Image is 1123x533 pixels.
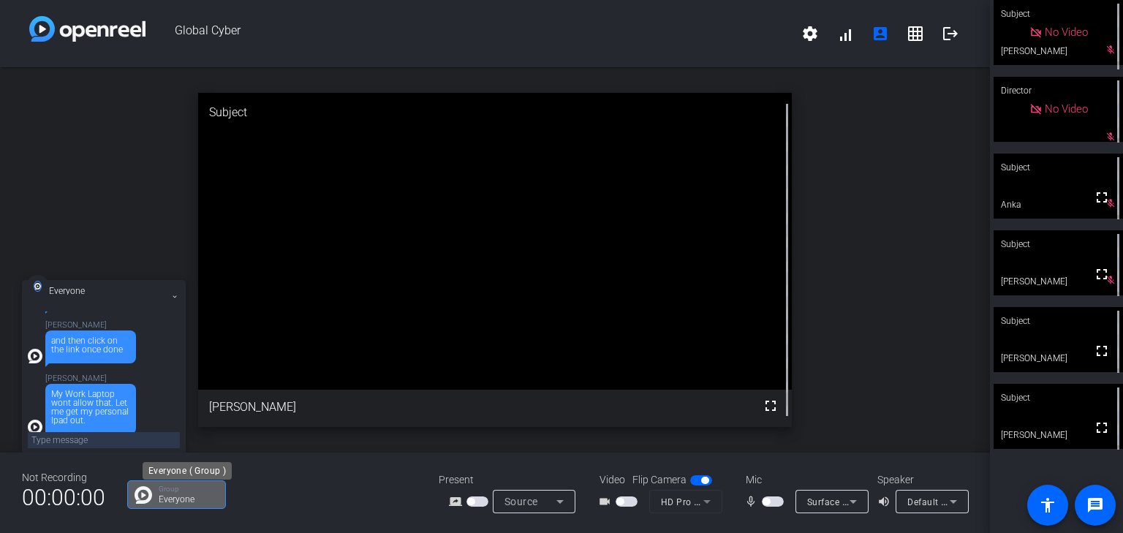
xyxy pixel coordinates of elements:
mat-icon: screen_share_outline [449,493,466,510]
div: Everyone ( Group ) [143,462,232,480]
div: Subject [994,154,1123,181]
mat-icon: fullscreen [762,397,779,415]
mat-icon: volume_up [877,493,895,510]
div: Not Recording [22,470,105,485]
mat-icon: fullscreen [1093,419,1111,436]
mat-icon: fullscreen [1093,265,1111,283]
img: white-gradient.svg [29,16,145,42]
mat-icon: logout [942,25,959,42]
button: signal_cellular_alt [828,16,863,51]
mat-icon: message [1086,496,1104,514]
p: [PERSON_NAME] [45,321,136,329]
p: Group [159,485,218,493]
h3: Everyone [49,287,108,295]
mat-icon: fullscreen [1093,189,1111,206]
img: all-white.svg [28,349,42,363]
img: all-white.svg [34,281,42,292]
span: Source [504,496,538,507]
div: Subject [994,384,1123,412]
div: Mic [731,472,877,488]
mat-icon: videocam_outline [598,493,616,510]
img: all-white.svg [28,420,42,434]
mat-icon: mic_none [744,493,762,510]
p: [PERSON_NAME] [45,374,136,382]
span: Surface Stereo Microphones (Surface High Definition Audio) [807,496,1064,507]
p: Everyone [159,495,218,504]
mat-icon: fullscreen [1093,342,1111,360]
mat-icon: accessibility [1039,496,1056,514]
div: Subject [994,307,1123,335]
div: and then click on the link once done [51,336,130,354]
img: Chat Icon [135,486,152,504]
span: 00:00:00 [22,480,105,515]
span: Video [600,472,625,488]
div: Director [994,77,1123,105]
div: My Work Laptop wont allow that. Let me get my personal Ipad out. [51,390,130,425]
span: Flip Camera [632,472,687,488]
mat-icon: grid_on [907,25,924,42]
div: Subject [198,93,792,132]
div: Speaker [877,472,965,488]
div: Present [439,472,585,488]
mat-icon: account_box [871,25,889,42]
span: No Video [1045,26,1088,39]
mat-icon: settings [801,25,819,42]
span: Global Cyber [145,16,793,51]
div: Subject [994,230,1123,258]
span: No Video [1045,102,1088,116]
